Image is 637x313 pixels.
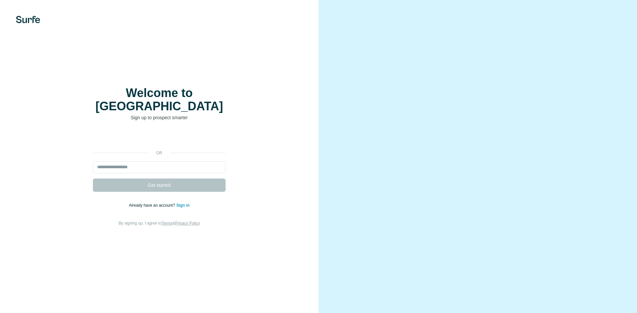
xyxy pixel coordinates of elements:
[16,16,40,23] img: Surfe's logo
[119,221,200,226] span: By signing up, I agree to &
[175,221,200,226] a: Privacy Policy
[93,86,226,113] h1: Welcome to [GEOGRAPHIC_DATA]
[149,150,170,156] p: or
[162,221,173,226] a: Terms
[90,131,229,145] iframe: Sign in with Google Button
[129,203,177,208] span: Already have an account?
[176,203,189,208] a: Sign in
[93,114,226,121] p: Sign up to prospect smarter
